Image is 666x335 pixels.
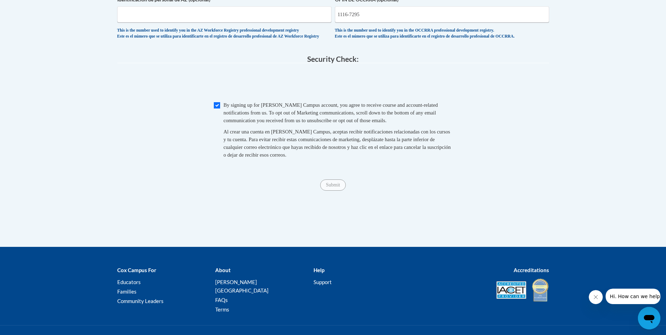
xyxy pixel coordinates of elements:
[224,102,438,123] span: By signing up for [PERSON_NAME] Campus account, you agree to receive course and account-related n...
[117,267,156,273] b: Cox Campus For
[215,267,231,273] b: About
[117,28,331,39] div: This is the number used to identify you in the AZ Workforce Registry professional development reg...
[638,307,660,329] iframe: Button to launch messaging window
[335,28,549,39] div: This is the number used to identify you in the OCCRRA professional development registry. Este es ...
[314,279,332,285] a: Support
[4,5,57,11] span: Hi. How can we help?
[215,279,269,294] a: [PERSON_NAME][GEOGRAPHIC_DATA]
[532,278,549,302] img: IDA® Accredited
[589,290,603,304] iframe: Close message
[117,288,137,295] a: Families
[496,281,526,299] img: Accredited IACET® Provider
[215,297,228,303] a: FAQs
[117,298,164,304] a: Community Leaders
[307,54,359,63] span: Security Check:
[514,267,549,273] b: Accreditations
[314,267,324,273] b: Help
[606,289,660,304] iframe: Message from company
[224,129,451,158] span: Al crear una cuenta en [PERSON_NAME] Campus, aceptas recibir notificaciones relacionadas con los ...
[280,70,387,98] iframe: reCAPTCHA
[215,306,229,313] a: Terms
[117,279,141,285] a: Educators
